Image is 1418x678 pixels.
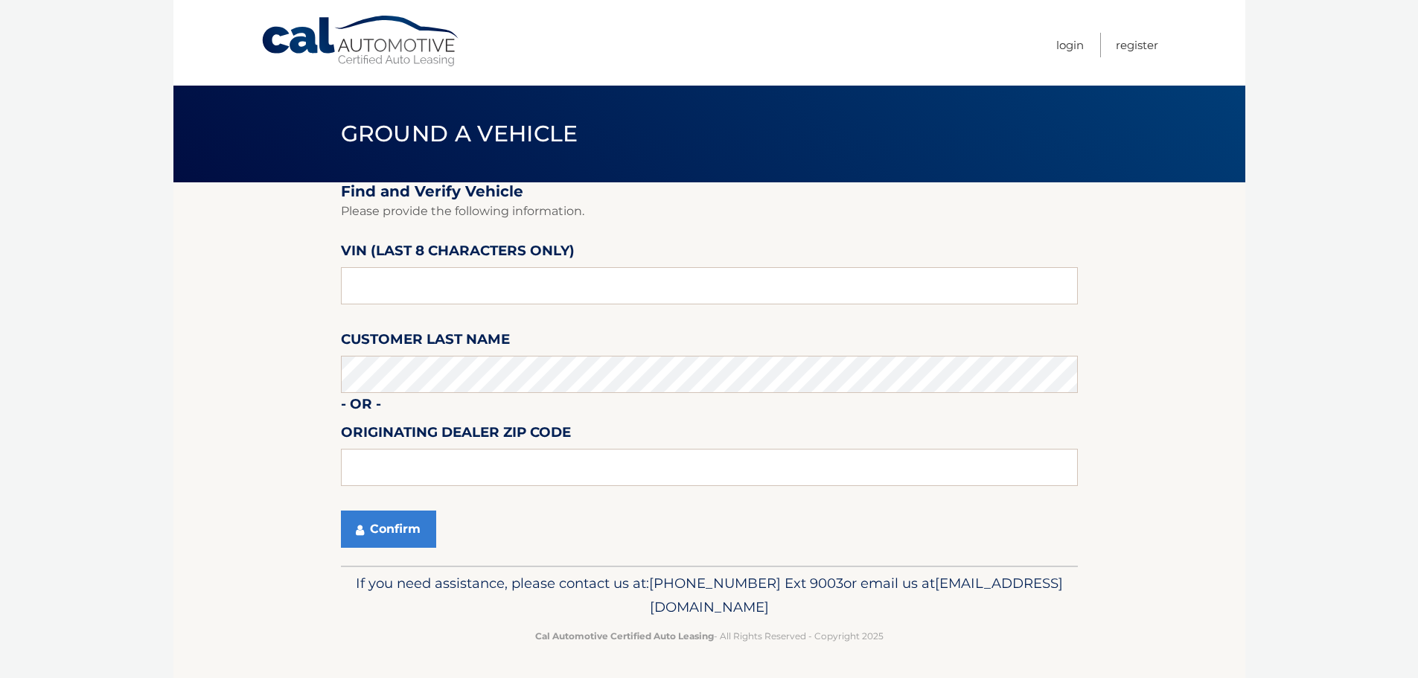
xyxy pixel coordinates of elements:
[351,572,1068,619] p: If you need assistance, please contact us at: or email us at
[341,511,436,548] button: Confirm
[341,393,381,420] label: - or -
[1056,33,1084,57] a: Login
[341,240,575,267] label: VIN (last 8 characters only)
[351,628,1068,644] p: - All Rights Reserved - Copyright 2025
[341,328,510,356] label: Customer Last Name
[535,630,714,642] strong: Cal Automotive Certified Auto Leasing
[261,15,462,68] a: Cal Automotive
[341,201,1078,222] p: Please provide the following information.
[649,575,843,592] span: [PHONE_NUMBER] Ext 9003
[1116,33,1158,57] a: Register
[341,182,1078,201] h2: Find and Verify Vehicle
[341,120,578,147] span: Ground a Vehicle
[341,421,571,449] label: Originating Dealer Zip Code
